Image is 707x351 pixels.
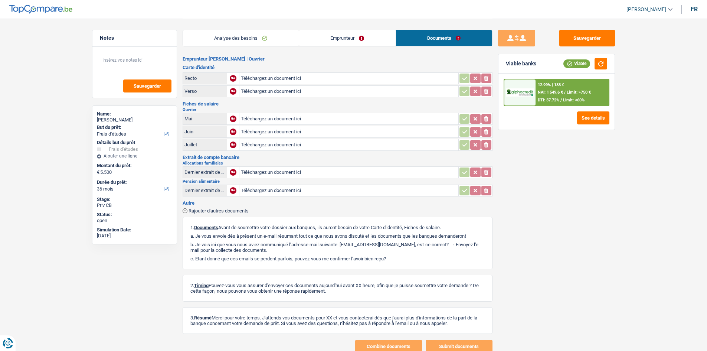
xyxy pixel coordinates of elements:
div: NA [230,129,236,135]
span: € [97,169,99,175]
div: NA [230,169,236,176]
div: Juillet [184,142,225,147]
div: NA [230,88,236,95]
div: NA [230,142,236,148]
div: Verso [184,88,225,94]
div: open [97,218,172,224]
span: Résumé [194,315,212,321]
div: Name: [97,111,172,117]
span: Limit: <60% [563,98,585,103]
button: Rajouter d'autres documents [183,208,249,213]
h2: Pension alimentaire [183,179,492,183]
div: [PERSON_NAME] [97,117,172,123]
h5: Notes [100,35,169,41]
a: Analyse des besoins [183,30,299,46]
div: Viable banks [506,61,536,67]
img: AlphaCredit [506,88,534,97]
div: Viable [563,59,590,68]
span: Timing [194,283,209,288]
div: Détails but du prêt [97,140,172,146]
h2: Emprunteur [PERSON_NAME] | Ouvrier [183,56,492,62]
span: / [560,98,562,103]
div: [DATE] [97,233,172,239]
button: Sauvegarder [123,79,171,92]
div: Dernier extrait de compte pour vos allocations familiales [184,169,225,175]
div: Ajouter une ligne [97,153,172,159]
div: NA [230,187,236,194]
a: Documents [396,30,492,46]
span: DTI: 37.72% [538,98,559,103]
p: b. Je vois ici que vous nous aviez communiqué l’adresse mail suivante: [EMAIL_ADDRESS][DOMAIN_NA... [190,242,485,253]
div: Mai [184,116,225,121]
div: NA [230,75,236,82]
span: NAI: 1 549,6 € [538,90,563,95]
div: 12.99% | 183 € [538,82,564,87]
label: Montant du prêt: [97,163,171,169]
h3: Autre [183,201,492,205]
h2: Allocations familiales [183,161,492,165]
p: 2. Pouvez-vous vous assurer d'envoyer ces documents aujourd'hui avant XX heure, afin que je puiss... [190,283,485,294]
div: Juin [184,129,225,134]
div: Simulation Date: [97,227,172,233]
button: Sauvegarder [559,30,615,46]
div: Dernier extrait de compte pour la pension alimentaire [184,188,225,193]
label: But du prêt: [97,124,171,130]
p: 3. Merci pour votre temps. J'attends vos documents pour XX et vous contacterai dès que j'aurai p... [190,315,485,326]
h3: Fiches de salaire [183,101,492,106]
div: fr [691,6,698,13]
button: See details [577,111,609,124]
h3: Carte d'identité [183,65,492,70]
h2: Ouvrier [183,108,492,112]
span: [PERSON_NAME] [626,6,666,13]
span: Limit: >750 € [567,90,591,95]
div: Stage: [97,196,172,202]
p: c. Etant donné que ces emails se perdent parfois, pouvez-vous me confirmer l’avoir bien reçu? [190,256,485,261]
span: / [564,90,566,95]
span: Sauvegarder [134,84,161,88]
p: a. Je vous envoie dès à présent un e-mail résumant tout ce que nous avons discuté et les doc... [190,233,485,239]
label: Durée du prêt: [97,179,171,185]
a: Emprunteur [299,30,396,46]
div: Status: [97,212,172,218]
div: Priv CB [97,202,172,208]
div: Recto [184,75,225,81]
p: 1. Avant de soumettre votre dossier aux banques, ils auront besoin de votre Carte d'identité, Fic... [190,225,485,230]
span: Documents [194,225,218,230]
img: TopCompare Logo [9,5,72,14]
div: NA [230,116,236,122]
h3: Extrait de compte bancaire [183,155,492,160]
a: [PERSON_NAME] [621,3,672,16]
span: Rajouter d'autres documents [189,208,249,213]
